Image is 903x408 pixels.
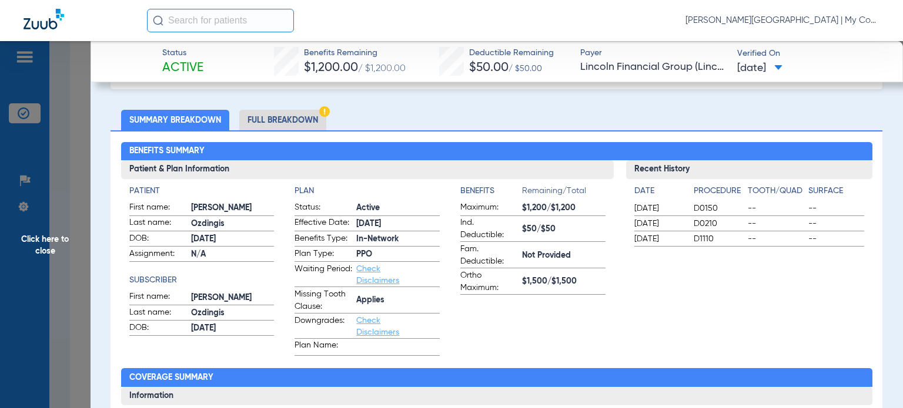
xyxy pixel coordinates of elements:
span: [DATE] [634,218,684,230]
span: [DATE] [191,233,275,245]
span: Downgrades: [295,315,352,338]
h3: Patient & Plan Information [121,160,614,179]
span: $50/$50 [522,223,606,235]
span: [PERSON_NAME] [191,292,275,304]
span: [DATE] [356,218,440,230]
app-breakdown-title: Tooth/Quad [748,185,804,201]
span: First name: [129,201,187,215]
span: Status [162,47,203,59]
span: Last name: [129,306,187,321]
span: Ozdingis [191,218,275,230]
span: Assignment: [129,248,187,262]
span: Deductible Remaining [469,47,554,59]
span: Status: [295,201,352,215]
span: [PERSON_NAME][GEOGRAPHIC_DATA] | My Community Dental Centers [685,15,879,26]
span: PPO [356,248,440,261]
span: Benefits Remaining [304,47,406,59]
span: [PERSON_NAME] [191,202,275,214]
span: -- [748,203,804,214]
iframe: Chat Widget [844,352,903,408]
span: Lincoln Financial Group (Lincoln National Life) [580,60,727,75]
input: Search for patients [147,9,294,32]
span: DOB: [129,232,187,247]
img: Zuub Logo [24,9,64,29]
span: Active [356,202,440,214]
h4: Plan [295,185,440,197]
span: Ozdingis [191,307,275,319]
h3: Recent History [626,160,872,179]
span: D0150 [694,203,744,214]
span: Maximum: [460,201,518,215]
span: Ortho Maximum: [460,269,518,294]
span: Payer [580,47,727,59]
img: Search Icon [153,15,163,26]
span: -- [748,218,804,230]
span: First name: [129,291,187,305]
span: -- [808,203,864,214]
span: [DATE] [634,203,684,214]
span: / $1,200.00 [358,64,406,73]
span: Applies [356,294,440,306]
span: Plan Name: [295,339,352,355]
span: D1110 [694,233,744,245]
span: $1,200.00 [304,62,358,74]
a: Check Disclaimers [356,265,399,285]
app-breakdown-title: Procedure [694,185,744,201]
span: / $50.00 [509,65,542,73]
span: D0210 [694,218,744,230]
span: -- [808,233,864,245]
span: In-Network [356,233,440,245]
span: Ind. Deductible: [460,217,518,241]
h2: Benefits Summary [121,142,872,161]
span: Effective Date: [295,217,352,231]
span: $1,500/$1,500 [522,275,606,288]
h3: Information [121,387,872,406]
span: [DATE] [737,61,782,76]
span: Active [162,60,203,76]
app-breakdown-title: Date [634,185,684,201]
app-breakdown-title: Surface [808,185,864,201]
span: [DATE] [191,322,275,335]
span: Missing Tooth Clause: [295,288,352,313]
span: Fam. Deductible: [460,243,518,268]
span: $1,200/$1,200 [522,202,606,214]
h4: Subscriber [129,274,275,286]
span: Not Provided [522,249,606,262]
h4: Tooth/Quad [748,185,804,197]
span: N/A [191,248,275,261]
span: Verified On [737,48,884,60]
span: Benefits Type: [295,232,352,247]
li: Summary Breakdown [121,110,229,130]
span: [DATE] [634,233,684,245]
h4: Benefits [460,185,522,197]
span: Waiting Period: [295,263,352,286]
span: Last name: [129,217,187,231]
h2: Coverage Summary [121,368,872,387]
img: Hazard [319,106,330,117]
h4: Procedure [694,185,744,197]
a: Check Disclaimers [356,316,399,336]
h4: Date [634,185,684,197]
span: -- [748,233,804,245]
h4: Patient [129,185,275,197]
span: $50.00 [469,62,509,74]
span: Plan Type: [295,248,352,262]
app-breakdown-title: Benefits [460,185,522,201]
h4: Surface [808,185,864,197]
span: -- [808,218,864,230]
li: Full Breakdown [239,110,326,130]
span: Remaining/Total [522,185,606,201]
span: DOB: [129,322,187,336]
